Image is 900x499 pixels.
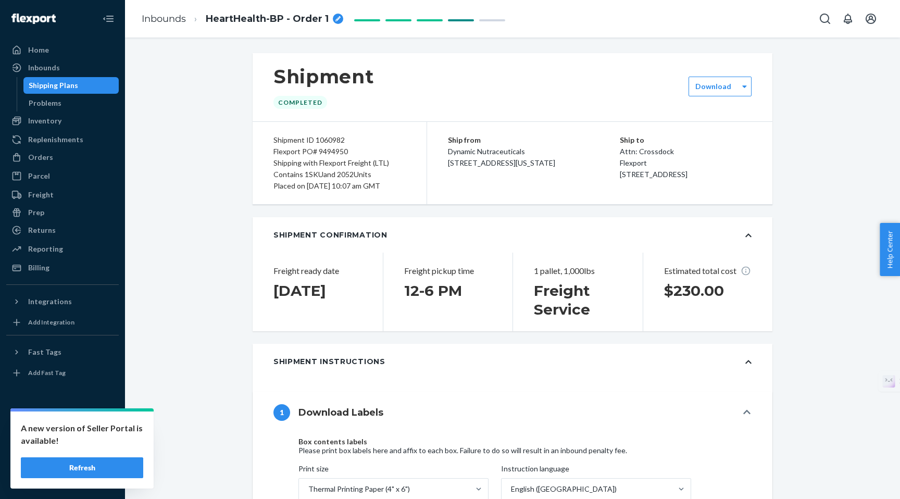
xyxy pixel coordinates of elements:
a: Parcel [6,168,119,184]
p: Ship to [620,134,752,146]
a: Inbounds [142,13,186,24]
a: Reporting [6,241,119,257]
span: Instruction language [501,464,569,478]
div: Shipping with Flexport Freight (LTL) [273,157,406,169]
button: Integrations [6,293,119,310]
span: Dynamic Nutraceuticals [STREET_ADDRESS][US_STATE] [448,147,555,167]
p: Estimated total cost [664,265,752,277]
div: Freight [28,190,54,200]
div: Returns [28,225,56,235]
a: Add Fast Tag [6,365,119,381]
a: Talk to Support [6,434,119,451]
div: Reporting [28,244,63,254]
a: Prep [6,204,119,221]
div: Placed on [DATE] 10:07 am GMT [273,180,406,192]
div: Replenishments [28,134,83,145]
span: Print size [298,464,329,478]
p: A new version of Seller Portal is available! [21,422,143,447]
div: Shipment ID 1060982 [273,134,406,146]
div: Orders [28,152,53,163]
div: Fast Tags [28,347,61,357]
label: Download [695,81,731,92]
h1: Shipment [273,66,374,88]
h4: Download Labels [298,406,383,419]
a: Billing [6,259,119,276]
button: Open Search Box [815,8,835,29]
span: [STREET_ADDRESS] [620,170,687,179]
div: Shipment Instructions [273,356,385,367]
a: Shipping Plans [23,77,119,94]
div: Flexport PO# 9494950 [273,146,406,157]
div: English ([GEOGRAPHIC_DATA]) [511,484,617,494]
h1: $230.00 [664,281,752,300]
button: Fast Tags [6,344,119,360]
div: Integrations [28,296,72,307]
p: Freight pickup time [404,265,492,277]
a: Inventory [6,113,119,129]
div: Problems [29,98,61,108]
button: Refresh [21,457,143,478]
button: Close Navigation [98,8,119,29]
a: Orders [6,149,119,166]
div: Add Fast Tag [28,368,66,377]
a: Replenishments [6,131,119,148]
p: 1 pallet, 1,000lbs [534,265,622,277]
p: Freight ready date [273,265,362,277]
div: Billing [28,263,49,273]
div: 1 [273,404,290,421]
div: Shipping Plans [29,80,78,91]
input: Print sizeThermal Printing Paper (4" x 6") [307,484,308,494]
a: Returns [6,222,119,239]
button: 1Download Labels [253,392,772,433]
button: Open account menu [860,8,881,29]
button: Give Feedback [6,470,119,486]
div: Thermal Printing Paper (4" x 6") [308,484,410,494]
button: Open notifications [838,8,858,29]
div: Please print box labels here and affix to each box. Failure to do so will result in an inbound pe... [298,445,706,456]
a: Help Center [6,452,119,469]
button: Help Center [880,223,900,276]
p: Flexport [620,157,752,169]
div: Home [28,45,49,55]
img: Flexport logo [11,14,56,24]
h4: Box contents labels [298,438,706,445]
ol: breadcrumbs [133,4,352,34]
div: Inbounds [28,63,60,73]
input: Instruction languageEnglish ([GEOGRAPHIC_DATA]) [510,484,511,494]
a: Settings [6,417,119,433]
div: Add Integration [28,318,74,327]
div: Contains 1 SKU and 2052 Units [273,169,406,180]
h1: Freight Service [534,281,622,319]
a: Add Integration [6,314,119,331]
div: Completed [273,96,327,109]
a: Problems [23,95,119,111]
a: Freight [6,186,119,203]
h1: [DATE] [273,281,362,300]
p: Ship from [448,134,620,146]
span: HeartHealth-BP - Order 1 [206,13,329,26]
div: Shipment Confirmation [273,230,387,240]
h1: 12 - 6 PM [404,281,492,300]
div: Inventory [28,116,61,126]
p: Attn: Crossdock [620,146,752,157]
div: Parcel [28,171,50,181]
a: Inbounds [6,59,119,76]
div: Prep [28,207,44,218]
a: Home [6,42,119,58]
